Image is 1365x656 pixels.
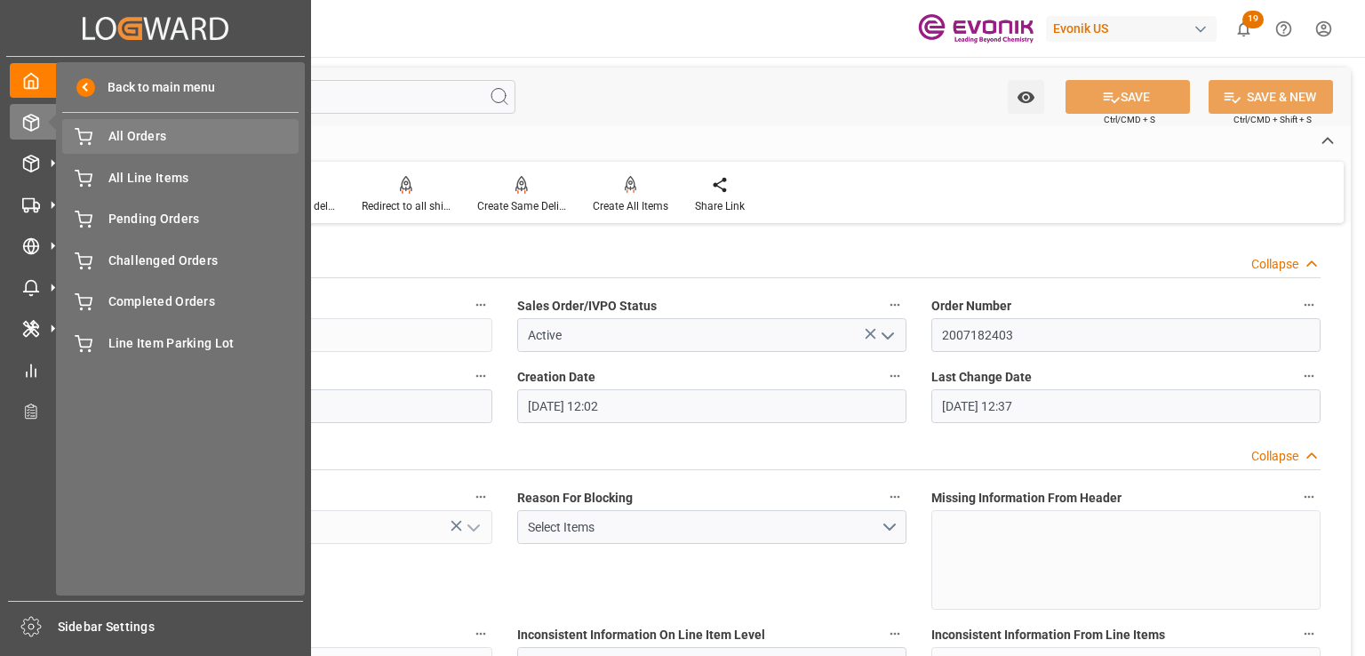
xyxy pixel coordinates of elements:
div: Create All Items [593,198,668,214]
button: Inconsistent Information From Line Items [1297,622,1321,645]
span: Inconsistent Information On Line Item Level [517,626,765,644]
span: Challenged Orders [108,252,299,270]
span: Ctrl/CMD + S [1104,113,1155,126]
div: Select Items [528,518,882,537]
button: Order Number [1297,293,1321,316]
span: Order Number [931,297,1011,316]
a: Transport Planner [10,394,301,428]
div: Collapse [1251,447,1298,466]
button: Last Change Date [1297,364,1321,388]
button: Help Center [1264,9,1304,49]
button: SAVE [1066,80,1190,114]
span: Line Item Parking Lot [108,334,299,353]
button: Evonik US [1046,12,1224,45]
a: Pending Orders [62,202,299,236]
button: open menu [459,514,486,541]
button: show 19 new notifications [1224,9,1264,49]
span: Back to main menu [95,78,215,97]
span: Completed Orders [108,292,299,311]
input: DD.MM.YYYY HH:MM [517,389,906,423]
button: Blocked From Further Processing [469,485,492,508]
button: SAVE & NEW [1209,80,1333,114]
a: Line Item Parking Lot [62,325,299,360]
a: Challenged Orders [62,243,299,277]
div: Share Link [695,198,745,214]
span: Reason For Blocking [517,489,633,508]
a: All Orders [62,119,299,154]
input: DD.MM.YYYY HH:MM [931,389,1321,423]
span: All Line Items [108,169,299,188]
span: All Orders [108,127,299,146]
button: Reason For Blocking [883,485,906,508]
div: Redirect to all shipments [362,198,451,214]
button: open menu [1008,80,1044,114]
span: Sales Order/IVPO Status [517,297,657,316]
button: Missing Information From Header [1297,485,1321,508]
span: Missing Information From Header [931,489,1122,508]
span: Inconsistent Information From Line Items [931,626,1165,644]
button: Sales Order/IVPO Status [883,293,906,316]
a: My Cockpit [10,63,301,98]
button: Order Type (SAP) [469,364,492,388]
span: 19 [1242,11,1264,28]
div: Evonik US [1046,16,1217,42]
img: Evonik-brand-mark-Deep-Purple-RGB.jpeg_1700498283.jpeg [918,13,1034,44]
a: My Reports [10,352,301,387]
a: Completed Orders [62,284,299,319]
span: Last Change Date [931,368,1032,387]
a: All Line Items [62,160,299,195]
div: Create Same Delivery Date [477,198,566,214]
button: open menu [517,510,906,544]
button: Missing Master Data From Header [469,622,492,645]
button: Creation Date [883,364,906,388]
span: Ctrl/CMD + Shift + S [1233,113,1312,126]
span: Creation Date [517,368,595,387]
span: Pending Orders [108,210,299,228]
div: Collapse [1251,255,1298,274]
button: open menu [874,322,900,349]
button: code [469,293,492,316]
span: Sidebar Settings [58,618,304,636]
button: Inconsistent Information On Line Item Level [883,622,906,645]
